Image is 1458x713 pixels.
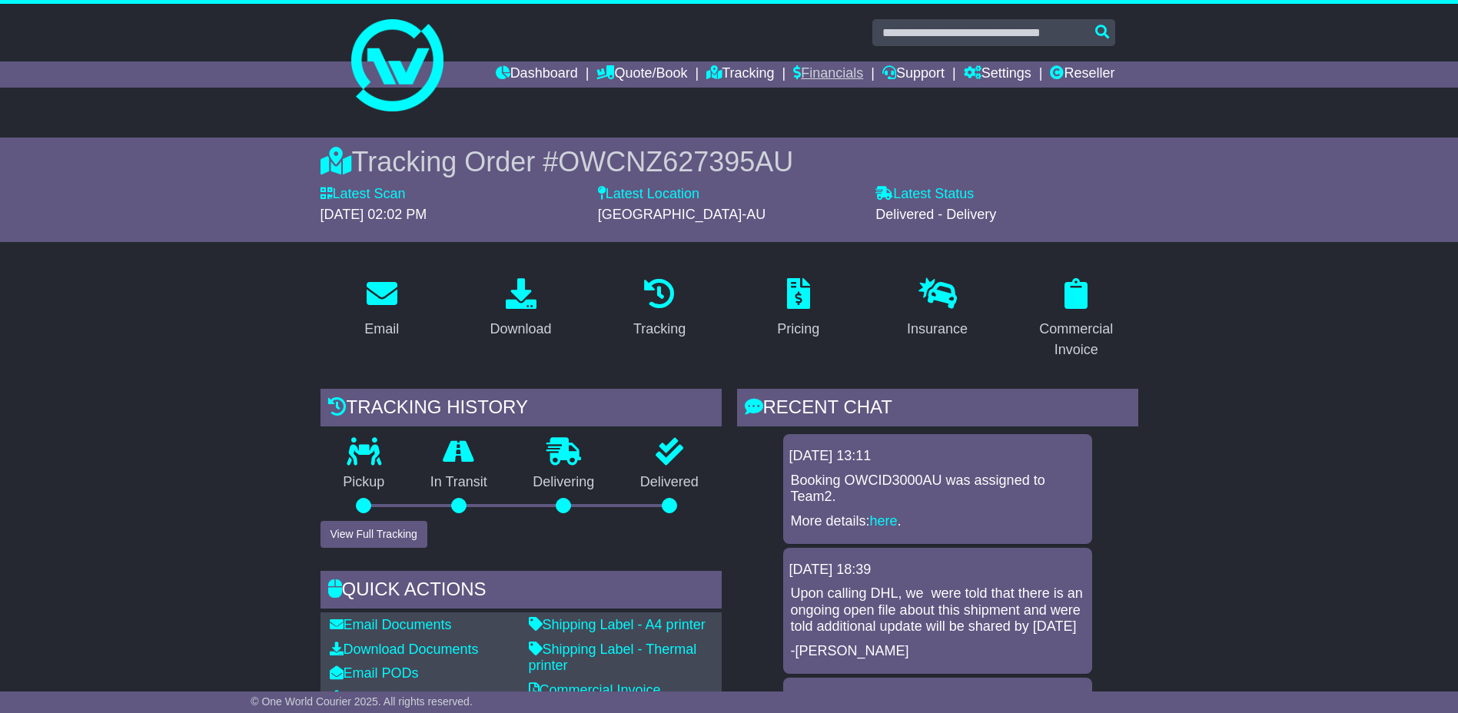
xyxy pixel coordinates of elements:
div: Tracking [633,319,686,340]
p: In Transit [407,474,510,491]
a: Tracking [623,273,696,345]
a: Settings [964,61,1031,88]
span: © One World Courier 2025. All rights reserved. [251,695,473,708]
span: [GEOGRAPHIC_DATA]-AU [598,207,766,222]
p: Delivered [617,474,722,491]
a: Insurance [897,273,978,345]
div: Download [490,319,551,340]
a: Reseller [1050,61,1114,88]
a: Email PODs [330,665,419,681]
div: Pricing [777,319,819,340]
a: Commercial Invoice [529,682,661,698]
div: Tracking history [320,389,722,430]
label: Latest Location [598,186,699,203]
a: Tracking [706,61,774,88]
div: RECENT CHAT [737,389,1138,430]
label: Latest Scan [320,186,406,203]
a: here [870,513,898,529]
div: Tracking Order # [320,145,1138,178]
a: Email Documents [330,617,452,632]
a: Dashboard [496,61,578,88]
p: Pickup [320,474,408,491]
span: Delivered - Delivery [875,207,996,222]
span: [DATE] 02:02 PM [320,207,427,222]
p: Booking OWCID3000AU was assigned to Team2. [791,473,1084,506]
a: Email [354,273,409,345]
div: [DATE] 13:11 [789,448,1086,465]
a: Quote/Book [596,61,687,88]
a: Support [882,61,945,88]
a: Commercial Invoice [1015,273,1138,366]
a: Download Documents [330,642,479,657]
label: Latest Status [875,186,974,203]
p: More details: . [791,513,1084,530]
div: Quick Actions [320,571,722,612]
a: Pricing [767,273,829,345]
div: [DATE] 18:39 [789,562,1086,579]
span: OWCNZ627395AU [558,146,793,177]
p: Upon calling DHL, we were told that there is an ongoing open file about this shipment and were to... [791,585,1084,635]
div: Insurance [907,319,968,340]
a: Download [480,273,561,345]
a: Shipping Label - A4 printer [529,617,706,632]
a: Download PODs [330,690,446,705]
p: -[PERSON_NAME] [791,643,1084,660]
a: Shipping Label - Thermal printer [529,642,697,674]
div: Email [364,319,399,340]
button: View Full Tracking [320,521,427,548]
p: Delivering [510,474,618,491]
a: Financials [793,61,863,88]
div: Commercial Invoice [1025,319,1128,360]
